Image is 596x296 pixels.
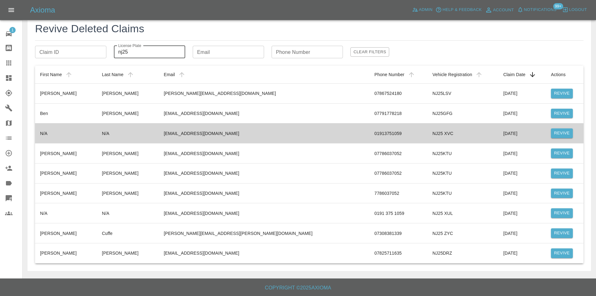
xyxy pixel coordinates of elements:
[35,66,583,263] table: sortable table
[114,46,185,58] input: Type plate number...
[551,189,573,198] button: Revive
[374,72,405,77] div: Phone Number
[97,163,159,183] td: [PERSON_NAME]
[30,5,55,15] h5: Axioma
[35,243,97,263] td: [PERSON_NAME]
[159,223,369,243] td: [PERSON_NAME][EMAIL_ADDRESS][PERSON_NAME][DOMAIN_NAME]
[432,72,472,77] div: Vehicle Registration
[427,143,498,164] td: NJ25KTU
[524,6,557,13] span: Notifications
[551,109,573,118] button: Revive
[369,243,428,263] td: 07825711635
[97,103,159,123] td: [PERSON_NAME]
[551,228,573,238] button: Revive
[369,223,428,243] td: 07308381339
[369,103,428,123] td: 07791778218
[483,5,516,15] a: Account
[427,123,498,143] td: NJ25 XVC
[498,143,546,164] td: [DATE]
[97,123,159,143] td: N/A
[35,223,97,243] td: [PERSON_NAME]
[503,72,526,77] div: Claim Date
[102,72,124,77] div: Last Name
[159,203,369,223] td: [EMAIL_ADDRESS][DOMAIN_NAME]
[40,72,62,77] div: First Name
[493,7,514,14] span: Account
[159,163,369,183] td: [EMAIL_ADDRESS][DOMAIN_NAME]
[498,203,546,223] td: [DATE]
[498,123,546,143] td: [DATE]
[434,5,483,15] button: Help & Feedback
[498,83,546,103] td: [DATE]
[97,183,159,203] td: [PERSON_NAME]
[97,83,159,103] td: [PERSON_NAME]
[97,223,159,243] td: Cuffe
[498,103,546,123] td: [DATE]
[159,143,369,164] td: [EMAIL_ADDRESS][DOMAIN_NAME]
[5,283,591,292] h6: Copyright © 2025 Axioma
[498,183,546,203] td: [DATE]
[159,243,369,263] td: [EMAIL_ADDRESS][DOMAIN_NAME]
[427,163,498,183] td: NJ25KTU
[4,3,19,18] button: Open drawer
[159,123,369,143] td: [EMAIL_ADDRESS][DOMAIN_NAME]
[159,103,369,123] td: [EMAIL_ADDRESS][DOMAIN_NAME]
[369,183,428,203] td: 7786037052
[350,47,389,57] button: Clear Filters
[498,223,546,243] td: [DATE]
[35,103,97,123] td: Ben
[35,163,97,183] td: [PERSON_NAME]
[551,72,566,77] div: Actions
[369,163,428,183] td: 07786037052
[369,203,428,223] td: 0191 375 1059
[159,183,369,203] td: [EMAIL_ADDRESS][DOMAIN_NAME]
[369,123,428,143] td: 01913751059
[516,5,558,15] button: Notifications
[551,89,573,98] button: Revive
[369,143,428,164] td: 07786037052
[164,72,175,77] div: Email
[551,128,573,138] button: Revive
[551,208,573,218] button: Revive
[551,169,573,178] button: Revive
[193,46,264,58] input: Type email...
[35,143,97,164] td: [PERSON_NAME]
[35,183,97,203] td: [PERSON_NAME]
[427,203,498,223] td: NJ25 XUL
[97,203,159,223] td: N/A
[551,248,573,258] button: Revive
[427,183,498,203] td: NJ25KTU
[118,43,141,48] label: License Plate
[419,6,433,13] span: Admin
[35,123,97,143] td: N/A
[35,22,583,35] h4: Revive Deleted Claims
[553,3,563,9] span: 99+
[97,143,159,164] td: [PERSON_NAME]
[427,103,498,123] td: NJ25GFG
[35,203,97,223] td: N/A
[410,5,434,15] a: Admin
[159,83,369,103] td: [PERSON_NAME][EMAIL_ADDRESS][DOMAIN_NAME]
[561,5,588,15] button: Logout
[9,27,16,33] span: 1
[498,243,546,263] td: [DATE]
[35,83,97,103] td: [PERSON_NAME]
[427,243,498,263] td: NJ25DRZ
[442,6,481,13] span: Help & Feedback
[551,148,573,158] button: Revive
[498,163,546,183] td: [DATE]
[369,83,428,103] td: 07867524180
[35,46,106,58] input: Type claim ID...
[427,223,498,243] td: NJ25 ZYC
[427,83,498,103] td: NJ25LSV
[272,46,343,58] input: Type phone number...
[569,6,587,13] span: Logout
[97,243,159,263] td: [PERSON_NAME]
